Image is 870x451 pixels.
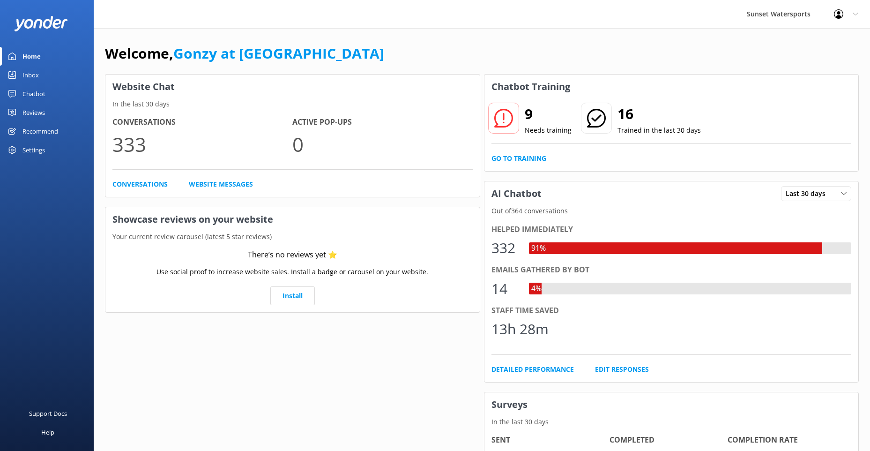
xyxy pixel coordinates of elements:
[491,305,852,317] div: Staff time saved
[173,44,384,63] a: Gonzy at [GEOGRAPHIC_DATA]
[22,84,45,103] div: Chatbot
[595,364,649,375] a: Edit Responses
[525,125,572,135] p: Needs training
[156,267,428,277] p: Use social proof to increase website sales. Install a badge or carousel on your website.
[491,224,852,236] div: Helped immediately
[112,128,292,160] p: 333
[248,249,337,261] div: There’s no reviews yet ⭐
[484,75,577,99] h3: Chatbot Training
[484,206,859,216] p: Out of 364 conversations
[22,141,45,159] div: Settings
[491,364,574,375] a: Detailed Performance
[112,116,292,128] h4: Conversations
[491,434,610,446] h4: Sent
[105,75,480,99] h3: Website Chat
[617,125,701,135] p: Trained in the last 30 days
[22,47,41,66] div: Home
[491,264,852,276] div: Emails gathered by bot
[491,318,549,340] div: 13h 28m
[728,434,846,446] h4: Completion Rate
[29,404,67,423] div: Support Docs
[529,283,544,295] div: 4%
[610,434,728,446] h4: Completed
[525,103,572,125] h2: 9
[484,181,549,206] h3: AI Chatbot
[270,286,315,305] a: Install
[189,179,253,189] a: Website Messages
[22,122,58,141] div: Recommend
[105,42,384,65] h1: Welcome,
[105,232,480,242] p: Your current review carousel (latest 5 star reviews)
[491,278,520,300] div: 14
[105,99,480,109] p: In the last 30 days
[41,423,54,442] div: Help
[292,128,472,160] p: 0
[22,66,39,84] div: Inbox
[491,237,520,259] div: 332
[22,103,45,122] div: Reviews
[484,417,859,427] p: In the last 30 days
[105,207,480,232] h3: Showcase reviews on your website
[786,188,831,199] span: Last 30 days
[484,392,859,417] h3: Surveys
[112,179,168,189] a: Conversations
[529,242,548,255] div: 91%
[14,16,68,31] img: yonder-white-logo.png
[292,116,472,128] h4: Active Pop-ups
[617,103,701,125] h2: 16
[491,153,546,164] a: Go to Training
